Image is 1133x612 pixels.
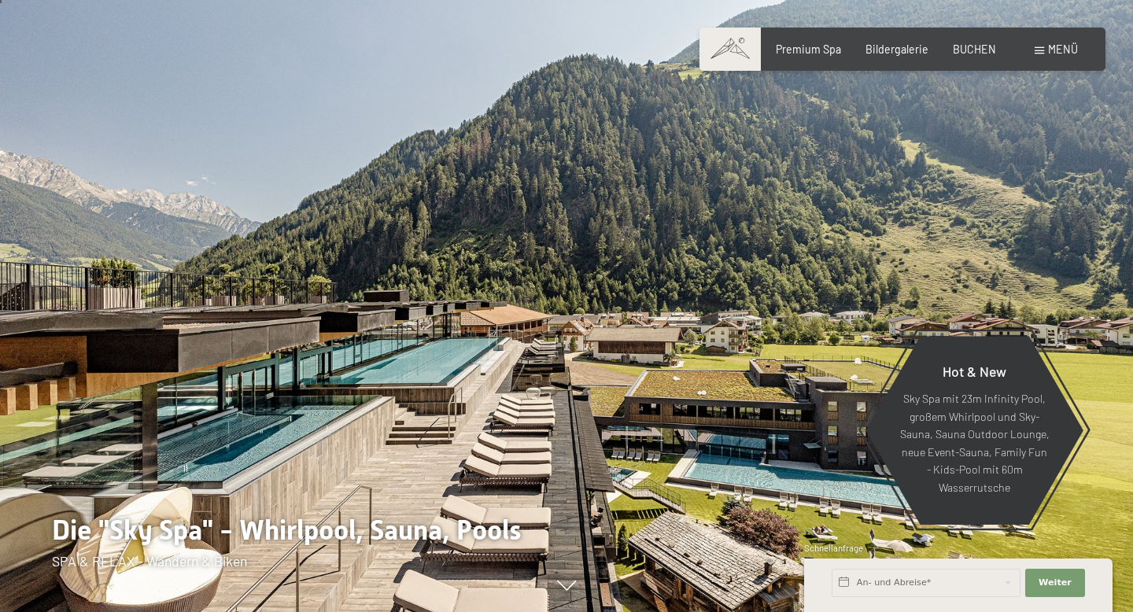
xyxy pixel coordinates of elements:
a: Bildergalerie [865,42,928,56]
a: Premium Spa [776,42,841,56]
p: Sky Spa mit 23m Infinity Pool, großem Whirlpool und Sky-Sauna, Sauna Outdoor Lounge, neue Event-S... [899,391,1050,497]
span: Schnellanfrage [804,543,863,553]
a: Hot & New Sky Spa mit 23m Infinity Pool, großem Whirlpool und Sky-Sauna, Sauna Outdoor Lounge, ne... [865,335,1084,525]
span: Menü [1048,42,1078,56]
button: Weiter [1025,569,1085,597]
span: Hot & New [943,363,1006,380]
span: Weiter [1039,577,1072,589]
a: BUCHEN [953,42,996,56]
